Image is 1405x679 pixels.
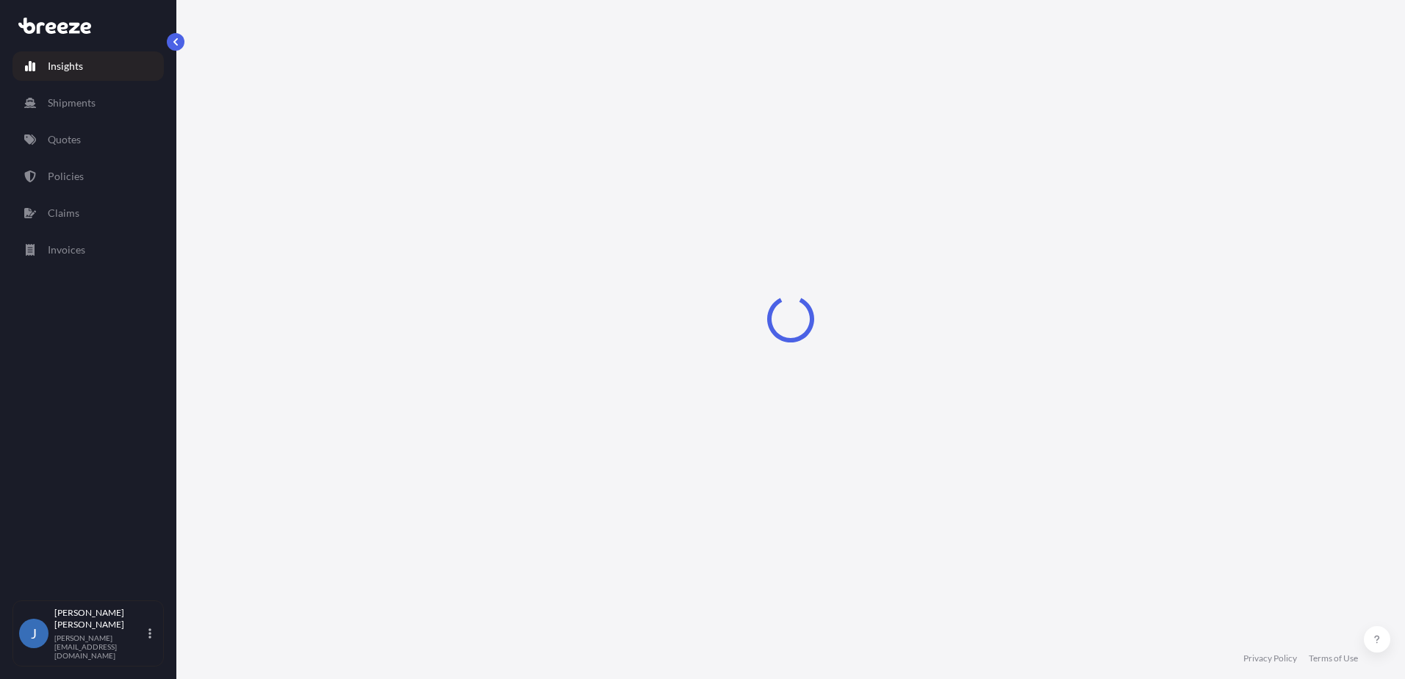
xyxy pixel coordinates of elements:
p: Insights [48,59,83,73]
a: Privacy Policy [1243,653,1297,664]
a: Claims [12,198,164,228]
p: Claims [48,206,79,220]
p: Policies [48,169,84,184]
p: Shipments [48,96,96,110]
a: Terms of Use [1309,653,1358,664]
a: Shipments [12,88,164,118]
p: Invoices [48,242,85,257]
a: Insights [12,51,164,81]
a: Policies [12,162,164,191]
a: Quotes [12,125,164,154]
a: Invoices [12,235,164,265]
p: [PERSON_NAME][EMAIL_ADDRESS][DOMAIN_NAME] [54,633,145,660]
p: [PERSON_NAME] [PERSON_NAME] [54,607,145,630]
p: Quotes [48,132,81,147]
span: J [31,626,37,641]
